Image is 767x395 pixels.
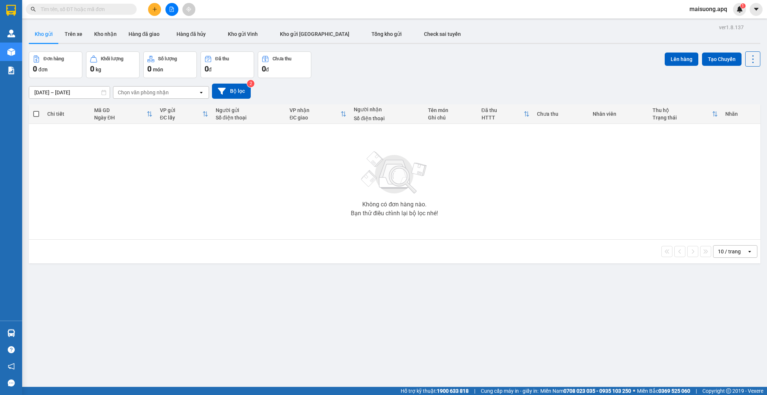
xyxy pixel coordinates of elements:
[696,387,697,395] span: |
[59,25,88,43] button: Trên xe
[273,56,291,61] div: Chưa thu
[719,23,744,31] div: ver 1.8.137
[88,25,123,43] button: Kho nhận
[96,67,101,72] span: kg
[90,104,156,124] th: Toggle SortBy
[186,7,191,12] span: aim
[216,107,283,113] div: Người gửi
[198,90,204,95] svg: open
[665,53,698,66] button: Lên hàng
[201,51,254,78] button: Đã thu0đ
[33,64,37,73] span: 0
[123,25,165,43] button: Hàng đã giao
[7,48,15,56] img: warehouse-icon
[86,51,140,78] button: Khối lượng0kg
[147,64,151,73] span: 0
[143,51,197,78] button: Số lượng0món
[7,67,15,74] img: solution-icon
[354,107,421,112] div: Người nhận
[94,115,147,121] div: Ngày ĐH
[247,80,254,87] sup: 2
[160,107,202,113] div: VP gửi
[266,67,269,72] span: đ
[753,6,760,13] span: caret-down
[38,67,48,72] span: đơn
[482,107,524,113] div: Đã thu
[216,115,283,121] div: Số điện thoại
[41,5,128,13] input: Tìm tên, số ĐT hoặc mã đơn
[258,51,311,78] button: Chưa thu0đ
[653,115,712,121] div: Trạng thái
[633,389,635,392] span: ⚪️
[29,51,82,78] button: Đơn hàng0đơn
[262,64,266,73] span: 0
[702,53,742,66] button: Tạo Chuyến
[478,104,534,124] th: Toggle SortBy
[437,388,469,394] strong: 1900 633 818
[593,111,645,117] div: Nhân viên
[537,111,585,117] div: Chưa thu
[148,3,161,16] button: plus
[658,388,690,394] strong: 0369 525 060
[428,107,474,113] div: Tên món
[354,115,421,121] div: Số điện thoại
[153,67,163,72] span: món
[290,107,340,113] div: VP nhận
[726,388,731,394] span: copyright
[653,107,712,113] div: Thu hộ
[747,249,753,254] svg: open
[750,3,763,16] button: caret-down
[101,56,123,61] div: Khối lượng
[286,104,350,124] th: Toggle SortBy
[7,329,15,337] img: warehouse-icon
[401,387,469,395] span: Hỗ trợ kỹ thuật:
[44,56,64,61] div: Đơn hàng
[182,3,195,16] button: aim
[6,5,16,16] img: logo-vxr
[290,115,340,121] div: ĐC giao
[31,7,36,12] span: search
[169,7,174,12] span: file-add
[280,31,349,37] span: Kho gửi [GEOGRAPHIC_DATA]
[637,387,690,395] span: Miền Bắc
[362,202,427,207] div: Không có đơn hàng nào.
[740,3,746,9] sup: 1
[424,31,461,37] span: Check sai tuyến
[177,31,206,37] span: Hàng đã hủy
[482,115,524,121] div: HTTT
[357,147,431,199] img: svg+xml;base64,PHN2ZyBjbGFzcz0ibGlzdC1wbHVnX19zdmciIHhtbG5zPSJodHRwOi8vd3d3LnczLm9yZy8yMDAwL3N2Zy...
[205,64,209,73] span: 0
[228,31,258,37] span: Kho gửi Vinh
[94,107,147,113] div: Mã GD
[742,3,744,9] span: 1
[564,388,631,394] strong: 0708 023 035 - 0935 103 250
[29,87,110,98] input: Select a date range.
[160,115,202,121] div: ĐC lấy
[156,104,212,124] th: Toggle SortBy
[209,67,212,72] span: đ
[725,111,756,117] div: Nhãn
[90,64,94,73] span: 0
[371,31,402,37] span: Tổng kho gửi
[8,346,15,353] span: question-circle
[212,84,251,99] button: Bộ lọc
[47,111,87,117] div: Chi tiết
[474,387,475,395] span: |
[540,387,631,395] span: Miền Nam
[351,210,438,216] div: Bạn thử điều chỉnh lại bộ lọc nhé!
[118,89,169,96] div: Chọn văn phòng nhận
[718,248,741,255] div: 10 / trang
[215,56,229,61] div: Đã thu
[152,7,157,12] span: plus
[736,6,743,13] img: icon-new-feature
[8,379,15,386] span: message
[7,30,15,37] img: warehouse-icon
[481,387,538,395] span: Cung cấp máy in - giấy in:
[165,3,178,16] button: file-add
[8,363,15,370] span: notification
[649,104,722,124] th: Toggle SortBy
[29,25,59,43] button: Kho gửi
[158,56,177,61] div: Số lượng
[684,4,733,14] span: maisuong.apq
[428,115,474,121] div: Ghi chú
